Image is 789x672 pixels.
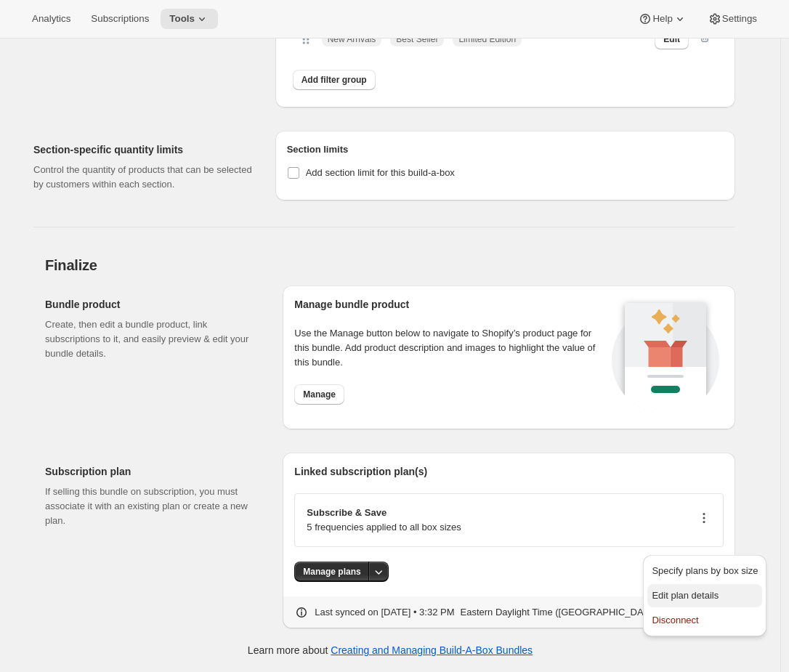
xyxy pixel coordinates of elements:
span: Specify plans by box size [652,565,758,576]
h2: Finalize [45,256,735,274]
button: Add filter group [293,70,376,90]
p: Create, then edit a bundle product, link subscriptions to it, and easily preview & edit your bund... [45,317,259,361]
button: More actions [368,562,389,582]
h2: Section-specific quantity limits [33,142,252,157]
p: Last synced on [DATE] • 3:32 PM [315,605,454,620]
p: Eastern Daylight Time ([GEOGRAPHIC_DATA]) [461,605,660,620]
button: Tools [161,9,218,29]
span: Edit plan details [652,590,719,601]
h2: Manage bundle product [294,297,607,312]
a: Creating and Managing Build-A-Box Bundles [331,644,533,656]
span: Help [652,13,672,25]
h2: Subscription plan [45,464,259,479]
button: Edit [655,29,689,49]
span: Manage plans [303,566,360,578]
p: 5 frequencies applied to all box sizes [307,520,461,535]
span: Edit [663,33,680,45]
p: Subscribe & Save [307,506,461,520]
button: Analytics [23,9,79,29]
span: Limited Edition [458,33,516,45]
p: Learn more about [248,643,533,657]
h2: Linked subscription plan(s) [294,464,724,479]
span: Add filter group [302,74,367,86]
button: Help [629,9,695,29]
span: Manage [303,389,336,400]
button: Manage plans [294,562,369,582]
span: Disconnect [652,615,698,626]
h6: Section limits [287,142,724,157]
span: New Arrivals [328,33,376,45]
p: Use the Manage button below to navigate to Shopify’s product page for this bundle. Add product de... [294,326,607,370]
button: Settings [699,9,766,29]
p: If selling this bundle on subscription, you must associate it with an existing plan or create a n... [45,485,259,528]
h2: Bundle product [45,297,259,312]
span: Tools [169,13,195,25]
p: Control the quantity of products that can be selected by customers within each section. [33,163,252,192]
button: Subscriptions [82,9,158,29]
span: Best Seller [396,33,438,45]
button: Manage [294,384,344,405]
span: Settings [722,13,757,25]
span: Analytics [32,13,70,25]
span: Subscriptions [91,13,149,25]
span: Add section limit for this build-a-box [306,167,455,178]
